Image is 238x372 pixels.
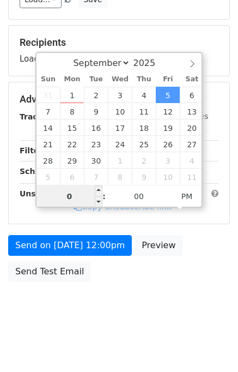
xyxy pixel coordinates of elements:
span: September 9, 2025 [84,103,108,119]
input: Hour [36,185,103,207]
span: October 1, 2025 [108,152,132,169]
span: September 28, 2025 [36,152,60,169]
span: September 11, 2025 [132,103,156,119]
span: October 11, 2025 [180,169,204,185]
span: September 26, 2025 [156,136,180,152]
span: September 27, 2025 [180,136,204,152]
span: September 21, 2025 [36,136,60,152]
span: September 15, 2025 [60,119,84,136]
span: Click to toggle [172,185,202,207]
span: Fri [156,76,180,83]
span: October 8, 2025 [108,169,132,185]
span: Sat [180,76,204,83]
span: September 6, 2025 [180,87,204,103]
a: Send on [DATE] 12:00pm [8,235,132,256]
iframe: Chat Widget [184,320,238,372]
span: October 9, 2025 [132,169,156,185]
span: September 5, 2025 [156,87,180,103]
span: October 2, 2025 [132,152,156,169]
span: September 12, 2025 [156,103,180,119]
strong: Tracking [20,112,56,121]
a: Preview [135,235,182,256]
span: September 10, 2025 [108,103,132,119]
strong: Schedule [20,167,59,176]
span: September 20, 2025 [180,119,204,136]
span: August 31, 2025 [36,87,60,103]
span: October 6, 2025 [60,169,84,185]
span: September 19, 2025 [156,119,180,136]
input: Year [130,58,169,68]
span: : [102,185,106,207]
span: September 16, 2025 [84,119,108,136]
span: Tue [84,76,108,83]
span: Sun [36,76,60,83]
h5: Recipients [20,37,218,49]
span: October 7, 2025 [84,169,108,185]
span: September 4, 2025 [132,87,156,103]
span: October 5, 2025 [36,169,60,185]
h5: Advanced [20,93,218,105]
span: Mon [60,76,84,83]
a: Copy unsubscribe link [74,202,172,212]
span: September 17, 2025 [108,119,132,136]
span: September 29, 2025 [60,152,84,169]
span: September 2, 2025 [84,87,108,103]
span: September 24, 2025 [108,136,132,152]
span: September 30, 2025 [84,152,108,169]
span: September 25, 2025 [132,136,156,152]
span: September 22, 2025 [60,136,84,152]
span: Thu [132,76,156,83]
span: September 3, 2025 [108,87,132,103]
span: Wed [108,76,132,83]
span: September 14, 2025 [36,119,60,136]
strong: Unsubscribe [20,189,73,198]
span: October 10, 2025 [156,169,180,185]
span: September 8, 2025 [60,103,84,119]
div: Loading... [20,37,218,65]
input: Minute [106,185,172,207]
span: September 1, 2025 [60,87,84,103]
span: September 18, 2025 [132,119,156,136]
span: October 4, 2025 [180,152,204,169]
span: September 23, 2025 [84,136,108,152]
strong: Filters [20,146,47,155]
span: October 3, 2025 [156,152,180,169]
span: September 13, 2025 [180,103,204,119]
span: September 7, 2025 [36,103,60,119]
a: Send Test Email [8,261,91,282]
